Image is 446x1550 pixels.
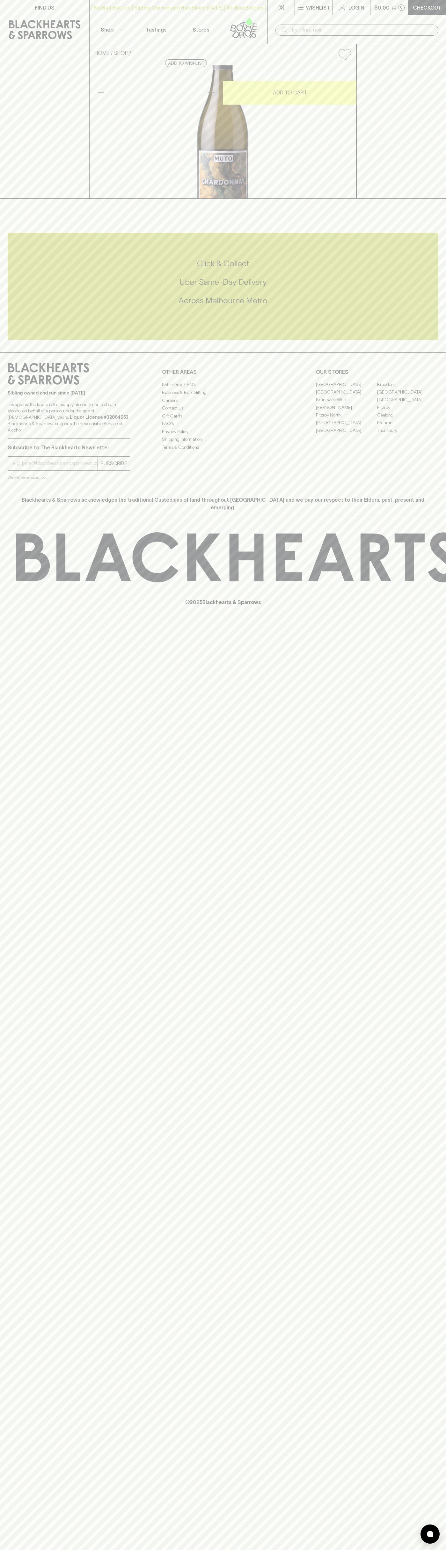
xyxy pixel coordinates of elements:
button: Add to wishlist [165,59,207,67]
p: 0 [400,6,403,9]
a: FAQ's [162,420,284,428]
strong: Liquor License #32064953 [70,415,128,420]
p: Stores [193,26,209,33]
a: [PERSON_NAME] [316,404,377,411]
a: Prahran [377,419,438,427]
a: Fitzroy North [316,411,377,419]
p: Checkout [413,4,442,11]
a: Bottle Drop FAQ's [162,381,284,388]
p: Shop [101,26,113,33]
p: OUR STORES [316,368,438,376]
a: HOME [95,50,109,56]
h5: Click & Collect [8,258,438,269]
a: Terms & Conditions [162,443,284,451]
a: Fitzroy [377,404,438,411]
a: [GEOGRAPHIC_DATA] [377,388,438,396]
a: SHOP [114,50,128,56]
p: Sibling owned and run since [DATE] [8,390,130,396]
img: 40939.png [90,65,356,198]
input: Try "Pinot noir" [291,25,433,35]
p: Wishlist [306,4,330,11]
a: Careers [162,396,284,404]
button: SUBSCRIBE [98,457,130,470]
button: ADD TO CART [223,81,356,105]
a: Gift Cards [162,412,284,420]
a: [GEOGRAPHIC_DATA] [316,427,377,434]
a: [GEOGRAPHIC_DATA] [316,381,377,388]
p: OTHER AREAS [162,368,284,376]
p: SUBSCRIBE [100,460,127,467]
div: Call to action block [8,233,438,340]
a: Business & Bulk Gifting [162,389,284,396]
a: Contact Us [162,404,284,412]
a: Geelong [377,411,438,419]
h5: Uber Same-Day Delivery [8,277,438,287]
a: Brunswick West [316,396,377,404]
p: Subscribe to The Blackhearts Newsletter [8,444,130,451]
input: e.g. jane@blackheartsandsparrows.com.au [13,458,98,469]
p: ADD TO CART [273,89,307,96]
p: $0.00 [374,4,390,11]
a: Privacy Policy [162,428,284,435]
a: [GEOGRAPHIC_DATA] [316,419,377,427]
p: It is against the law to sell or supply alcohol to, or to obtain alcohol on behalf of a person un... [8,401,130,433]
a: Thornbury [377,427,438,434]
a: [GEOGRAPHIC_DATA] [316,388,377,396]
a: Shipping Information [162,436,284,443]
p: Blackhearts & Sparrows acknowledges the traditional Custodians of land throughout [GEOGRAPHIC_DAT... [12,496,434,511]
h5: Across Melbourne Metro [8,295,438,306]
button: Shop [90,15,134,44]
a: [GEOGRAPHIC_DATA] [377,396,438,404]
img: bubble-icon [427,1531,433,1537]
a: Stores [179,15,223,44]
p: We will never spam you [8,474,130,481]
a: Braddon [377,381,438,388]
p: Tastings [146,26,166,33]
button: Add to wishlist [336,47,354,63]
p: Login [348,4,364,11]
p: FIND US [35,4,55,11]
a: Tastings [134,15,179,44]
